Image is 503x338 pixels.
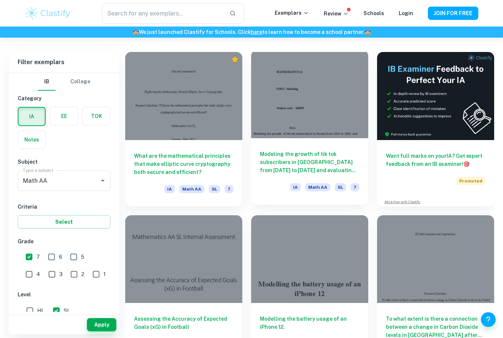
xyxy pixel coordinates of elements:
h6: We just launched Clastify for Schools. Click to learn how to become a school partner. [1,28,502,36]
a: Modeling the growth of tik tok subscribers in [GEOGRAPHIC_DATA] from [DATE] to [DATE] and evaluat... [251,52,368,206]
span: 🏫 [365,29,371,35]
span: 🎯 [463,161,469,167]
a: Login [399,10,413,16]
span: IA [290,183,301,191]
h6: What are the mathematical principles that make elliptic curve cryptography both secure and effici... [134,152,233,176]
span: 7 [351,183,359,191]
a: What are the mathematical principles that make elliptic curve cryptography both secure and effici... [125,52,242,206]
h6: Level [18,290,110,299]
button: IA [18,108,45,125]
h6: Grade [18,237,110,245]
input: Search for any exemplars... [102,3,224,24]
span: 6 [59,253,62,261]
button: JOIN FOR FREE [428,7,478,20]
div: Premium [231,56,239,63]
button: EE [50,107,78,125]
span: 7 [225,185,233,193]
span: SL [64,307,70,315]
p: Review [324,10,349,18]
span: 2 [81,270,84,278]
h6: Criteria [18,203,110,211]
span: 3 [59,270,63,278]
p: Exemplars [275,9,309,17]
a: here [251,29,262,35]
img: Thumbnail [377,52,494,140]
span: HL [37,307,44,315]
button: Apply [87,318,116,331]
span: 4 [36,270,40,278]
span: SL [335,183,346,191]
h6: Want full marks on your IA ? Get expert feedback from an IB examiner! [386,152,485,168]
h6: Subject [18,158,110,166]
span: SL [209,185,220,193]
span: 🏫 [133,29,139,35]
img: Clastify logo [25,6,71,21]
h6: Category [18,94,110,102]
h6: Filter exemplars [9,52,119,73]
a: Want full marks on yourIA? Get expert feedback from an IB examiner!PromotedAdvertise with Clastify [377,52,494,206]
span: Math AA [305,183,330,191]
button: College [70,73,90,91]
a: Advertise with Clastify [384,199,420,205]
button: Help and Feedback [481,312,496,327]
div: Filter type choice [38,73,90,91]
button: Notes [18,131,45,149]
button: Select [18,215,110,229]
span: 1 [103,270,106,278]
button: Open [98,175,108,186]
span: Math AA [179,185,204,193]
span: 7 [36,253,40,261]
button: IB [38,73,56,91]
label: Type a subject [23,167,53,173]
h6: Modeling the growth of tik tok subscribers in [GEOGRAPHIC_DATA] from [DATE] to [DATE] and evaluat... [260,150,359,174]
span: Promoted [456,177,485,185]
span: 5 [81,253,84,261]
span: IA [164,185,175,193]
a: Schools [363,10,384,16]
button: TOK [83,107,110,125]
